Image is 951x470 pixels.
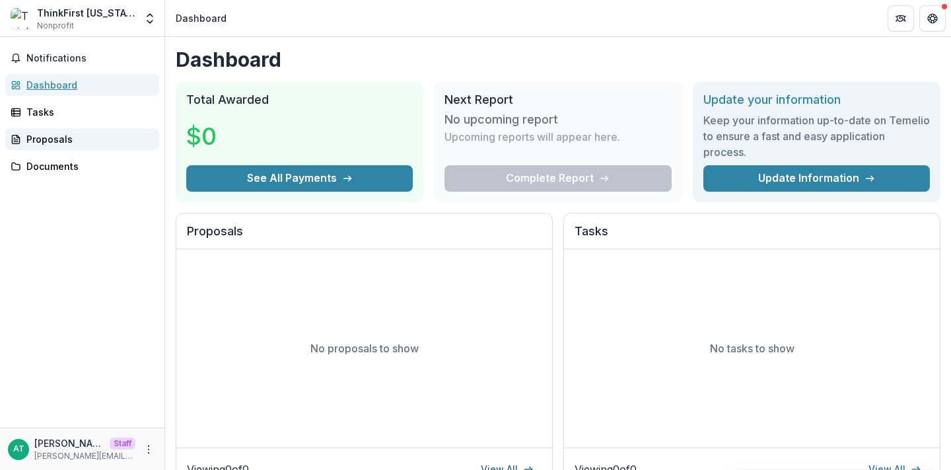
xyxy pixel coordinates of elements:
div: Dashboard [26,78,149,92]
a: Documents [5,155,159,177]
a: Tasks [5,101,159,123]
h3: No upcoming report [444,112,558,127]
h1: Dashboard [176,48,940,71]
div: ThinkFirst [US_STATE] [37,6,135,20]
a: Proposals [5,128,159,150]
h2: Next Report [444,93,671,107]
a: Update Information [703,165,930,192]
h2: Total Awarded [186,93,413,107]
button: Partners [888,5,914,32]
button: See All Payments [186,165,413,192]
nav: breadcrumb [170,9,232,28]
p: No tasks to show [710,340,794,356]
div: Proposals [26,132,149,146]
a: Dashboard [5,74,159,96]
p: [PERSON_NAME][EMAIL_ADDRESS][DOMAIN_NAME] [34,450,135,462]
button: Notifications [5,48,159,69]
h2: Tasks [575,224,929,249]
button: More [141,442,157,457]
h2: Update your information [703,93,930,107]
p: [PERSON_NAME] [34,436,104,450]
span: Notifications [26,53,154,64]
div: Anna Test [13,445,24,453]
img: ThinkFirst Missouri [11,8,32,29]
p: No proposals to show [310,340,419,356]
span: Nonprofit [37,20,74,32]
h3: $0 [186,118,285,154]
h3: Keep your information up-to-date on Temelio to ensure a fast and easy application process. [703,112,930,160]
p: Staff [110,438,135,450]
h2: Proposals [187,224,542,249]
p: Upcoming reports will appear here. [444,129,620,145]
div: Documents [26,159,149,173]
button: Get Help [919,5,946,32]
button: Open entity switcher [141,5,159,32]
div: Tasks [26,105,149,119]
div: Dashboard [176,11,227,25]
